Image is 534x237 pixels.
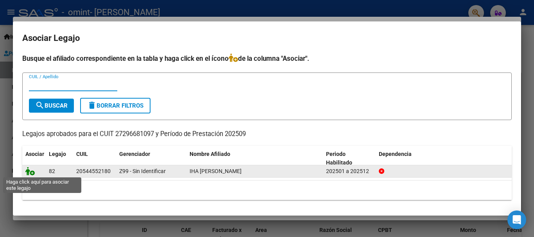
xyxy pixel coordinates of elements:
[376,146,512,172] datatable-header-cell: Dependencia
[49,151,66,157] span: Legajo
[22,146,46,172] datatable-header-cell: Asociar
[29,99,74,113] button: Buscar
[190,168,242,174] span: IHA DANTE ROMAN
[49,168,55,174] span: 82
[186,146,323,172] datatable-header-cell: Nombre Afiliado
[119,168,166,174] span: Z99 - Sin Identificar
[323,146,376,172] datatable-header-cell: Periodo Habilitado
[22,129,512,139] p: Legajos aprobados para el CUIT 27296681097 y Período de Prestación 202509
[46,146,73,172] datatable-header-cell: Legajo
[73,146,116,172] datatable-header-cell: CUIL
[87,102,143,109] span: Borrar Filtros
[35,101,45,110] mat-icon: search
[22,180,512,200] div: 1 registros
[87,101,97,110] mat-icon: delete
[76,151,88,157] span: CUIL
[76,167,111,176] div: 20544552180
[35,102,68,109] span: Buscar
[116,146,186,172] datatable-header-cell: Gerenciador
[379,151,412,157] span: Dependencia
[22,53,512,64] h4: Busque el afiliado correspondiente en la tabla y haga click en el ícono de la columna "Asociar".
[507,210,526,229] div: Open Intercom Messenger
[326,167,373,176] div: 202501 a 202512
[190,151,230,157] span: Nombre Afiliado
[22,31,512,46] h2: Asociar Legajo
[119,151,150,157] span: Gerenciador
[80,98,151,113] button: Borrar Filtros
[25,151,44,157] span: Asociar
[326,151,352,166] span: Periodo Habilitado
